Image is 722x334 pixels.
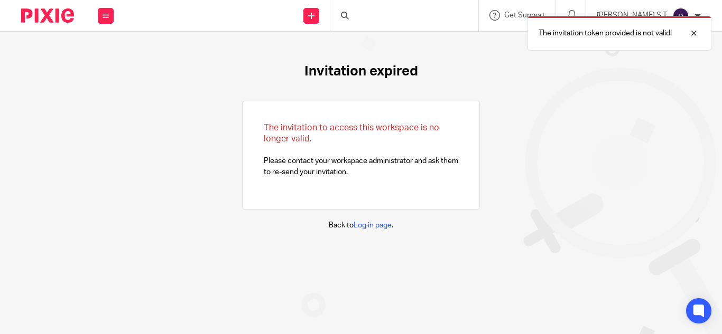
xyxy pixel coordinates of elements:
[329,220,393,231] p: Back to .
[539,28,672,39] p: The invitation token provided is not valid!
[304,63,418,80] h1: Invitation expired
[21,8,74,23] img: Pixie
[354,222,392,229] a: Log in page
[264,122,458,177] p: Please contact your workspace administrator and ask them to re-send your invitation.
[672,7,689,24] img: svg%3E
[264,123,439,143] span: The invitation to access this workspace is no longer valid.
